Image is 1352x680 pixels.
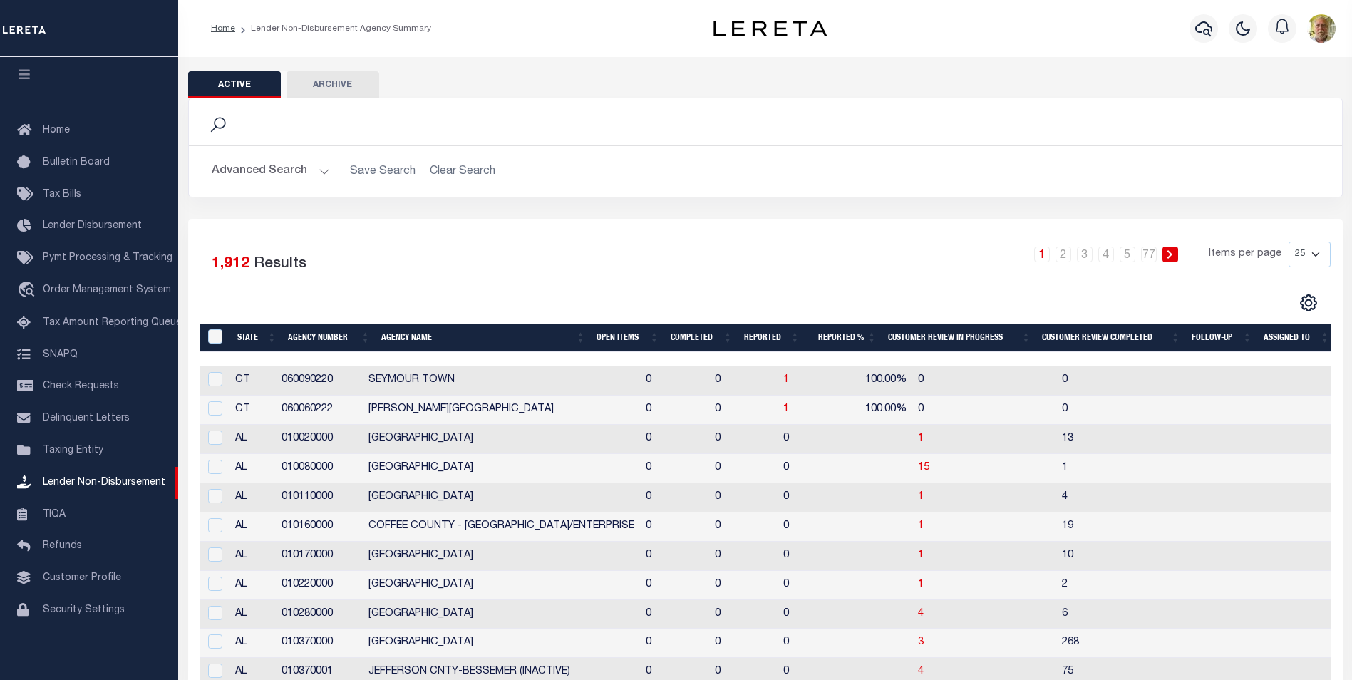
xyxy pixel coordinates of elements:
a: 5 [1120,247,1135,262]
td: 0 [778,454,841,483]
td: 0 [640,483,708,512]
th: Completed: activate to sort column ascending [665,324,738,353]
span: Pymt Processing & Tracking [43,253,172,263]
span: Bulletin Board [43,158,110,168]
td: 010020000 [276,425,363,454]
td: 0 [709,571,778,600]
td: 0 [778,542,841,571]
td: 010080000 [276,454,363,483]
td: 060060222 [276,396,363,425]
td: 100.00% [840,366,912,396]
td: [GEOGRAPHIC_DATA] [363,483,640,512]
li: Lender Non-Disbursement Agency Summary [235,22,431,35]
a: 4 [1098,247,1114,262]
td: 0 [640,396,708,425]
a: 1 [1034,247,1050,262]
td: 0 [778,629,841,658]
td: 0 [709,542,778,571]
span: 15 [918,463,929,473]
td: 0 [709,629,778,658]
td: AL [229,629,276,658]
span: Refunds [43,541,82,551]
span: SNAPQ [43,349,78,359]
td: 0 [640,512,708,542]
span: Lender Non-Disbursement [43,478,165,488]
td: AL [229,454,276,483]
td: 0 [640,571,708,600]
td: 0 [640,542,708,571]
td: 19 [1056,512,1195,542]
td: 0 [778,425,841,454]
th: Reported %: activate to sort column ascending [805,324,882,353]
td: [GEOGRAPHIC_DATA] [363,454,640,483]
i: travel_explore [17,282,40,300]
th: Open Items: activate to sort column ascending [591,324,664,353]
a: 1 [783,404,789,414]
td: AL [229,600,276,629]
span: Customer Profile [43,573,121,583]
td: [GEOGRAPHIC_DATA] [363,600,640,629]
th: Agency Name: activate to sort column ascending [376,324,591,353]
td: 010280000 [276,600,363,629]
td: 0 [640,425,708,454]
td: AL [229,425,276,454]
td: [GEOGRAPHIC_DATA] [363,629,640,658]
td: 0 [709,425,778,454]
td: 0 [640,629,708,658]
button: Advanced Search [212,158,330,185]
th: Reported: activate to sort column ascending [738,324,805,353]
th: State: activate to sort column ascending [232,324,282,353]
td: 010370000 [276,629,363,658]
span: Delinquent Letters [43,413,130,423]
td: 0 [1056,366,1195,396]
td: [GEOGRAPHIC_DATA] [363,571,640,600]
a: 4 [918,609,924,619]
td: CT [229,366,276,396]
span: Taxing Entity [43,445,103,455]
a: 2 [1056,247,1071,262]
span: Home [43,125,70,135]
td: [GEOGRAPHIC_DATA] [363,425,640,454]
td: SEYMOUR TOWN [363,366,640,396]
span: 1 [918,521,924,531]
span: Lender Disbursement [43,221,142,231]
td: 0 [709,366,778,396]
td: 0 [709,483,778,512]
td: AL [229,571,276,600]
td: 13 [1056,425,1195,454]
td: 0 [640,366,708,396]
td: 0 [709,454,778,483]
td: 0 [778,512,841,542]
button: Archive [287,71,379,98]
th: Follow-up: activate to sort column ascending [1186,324,1258,353]
td: 010220000 [276,571,363,600]
td: 0 [778,600,841,629]
span: 1,912 [212,257,249,272]
td: 0 [778,483,841,512]
a: 1 [783,375,789,385]
button: Active [188,71,281,98]
td: 0 [640,454,708,483]
td: 0 [912,366,1056,396]
td: 100.00% [840,396,912,425]
a: 1 [918,492,924,502]
td: 4 [1056,483,1195,512]
a: 1 [918,550,924,560]
th: Customer Review Completed: activate to sort column ascending [1036,324,1185,353]
td: 2 [1056,571,1195,600]
a: 4 [918,666,924,676]
span: Security Settings [43,605,125,615]
td: COFFEE COUNTY - [GEOGRAPHIC_DATA]/ENTERPRISE [363,512,640,542]
td: 010110000 [276,483,363,512]
a: 3 [1077,247,1093,262]
td: 060090220 [276,366,363,396]
span: 1 [918,433,924,443]
td: 010170000 [276,542,363,571]
td: 0 [778,571,841,600]
td: 010160000 [276,512,363,542]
